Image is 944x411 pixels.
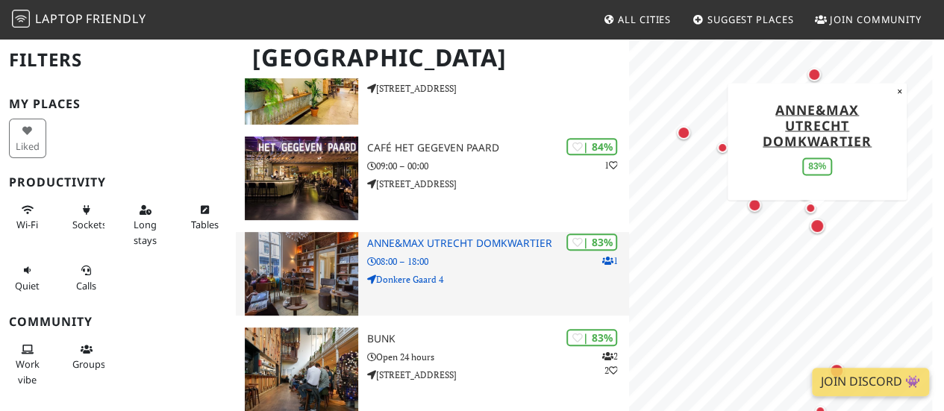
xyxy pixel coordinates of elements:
a: Anne&Max Utrecht Domkwartier [763,100,872,149]
img: Café Het Gegeven Paard [245,137,358,220]
button: Work vibe [9,337,46,392]
h3: My Places [9,97,227,111]
p: 09:00 – 00:00 [367,159,629,173]
span: Power sockets [72,218,107,231]
span: Friendly [86,10,146,27]
p: [STREET_ADDRESS] [367,177,629,191]
h2: Filters [9,37,227,83]
button: Close popup [893,83,907,99]
a: Anne&Max Utrecht Domkwartier | 83% 1 Anne&Max Utrecht Domkwartier 08:00 – 18:00 Donkere Gaard 4 [236,232,629,316]
div: | 83% [566,329,617,346]
span: Suggest Places [707,13,794,26]
div: Map marker [795,193,825,223]
span: Join Community [830,13,922,26]
div: Map marker [802,211,832,241]
p: 2 2 [601,349,617,377]
div: | 84% [566,138,617,155]
div: Map marker [790,178,819,208]
div: Map marker [669,118,698,148]
div: Map marker [840,172,870,201]
a: All Cities [597,6,677,33]
div: Map marker [725,161,754,191]
span: Stable Wi-Fi [16,218,38,231]
button: Tables [186,198,223,237]
div: Map marker [799,60,829,90]
h3: Community [9,315,227,329]
div: 83% [802,157,832,175]
span: Long stays [134,218,157,246]
h1: [GEOGRAPHIC_DATA] [240,37,626,78]
h3: BUNK [367,333,629,345]
h3: Café Het Gegeven Paard [367,142,629,154]
h3: Anne&Max Utrecht Domkwartier [367,237,629,250]
h3: Productivity [9,175,227,189]
a: Suggest Places [687,6,800,33]
img: Anne&Max Utrecht Domkwartier [245,232,358,316]
div: Map marker [732,174,762,204]
button: Quiet [9,258,46,298]
button: Long stays [127,198,164,252]
img: BUNK [245,327,358,411]
button: Wi-Fi [9,198,46,237]
button: Calls [68,258,105,298]
span: People working [16,357,40,386]
img: LaptopFriendly [12,10,30,28]
p: 08:00 – 18:00 [367,254,629,269]
span: All Cities [618,13,671,26]
p: 1 [601,254,617,268]
p: Donkere Gaard 4 [367,272,629,286]
button: Groups [68,337,105,377]
span: Group tables [72,357,105,371]
a: LaptopFriendly LaptopFriendly [12,7,146,33]
div: Map marker [740,190,769,220]
span: Quiet [15,279,40,292]
span: Video/audio calls [76,279,96,292]
a: BUNK | 83% 22 BUNK Open 24 hours [STREET_ADDRESS] [236,327,629,411]
a: Café Het Gegeven Paard | 84% 1 Café Het Gegeven Paard 09:00 – 00:00 [STREET_ADDRESS] [236,137,629,220]
p: 1 [604,158,617,172]
div: Map marker [707,133,737,163]
p: Open 24 hours [367,350,629,364]
div: | 83% [566,233,617,251]
span: Work-friendly tables [190,218,218,231]
span: Laptop [35,10,84,27]
a: Join Community [809,6,928,33]
p: [STREET_ADDRESS] [367,368,629,382]
button: Sockets [68,198,105,237]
